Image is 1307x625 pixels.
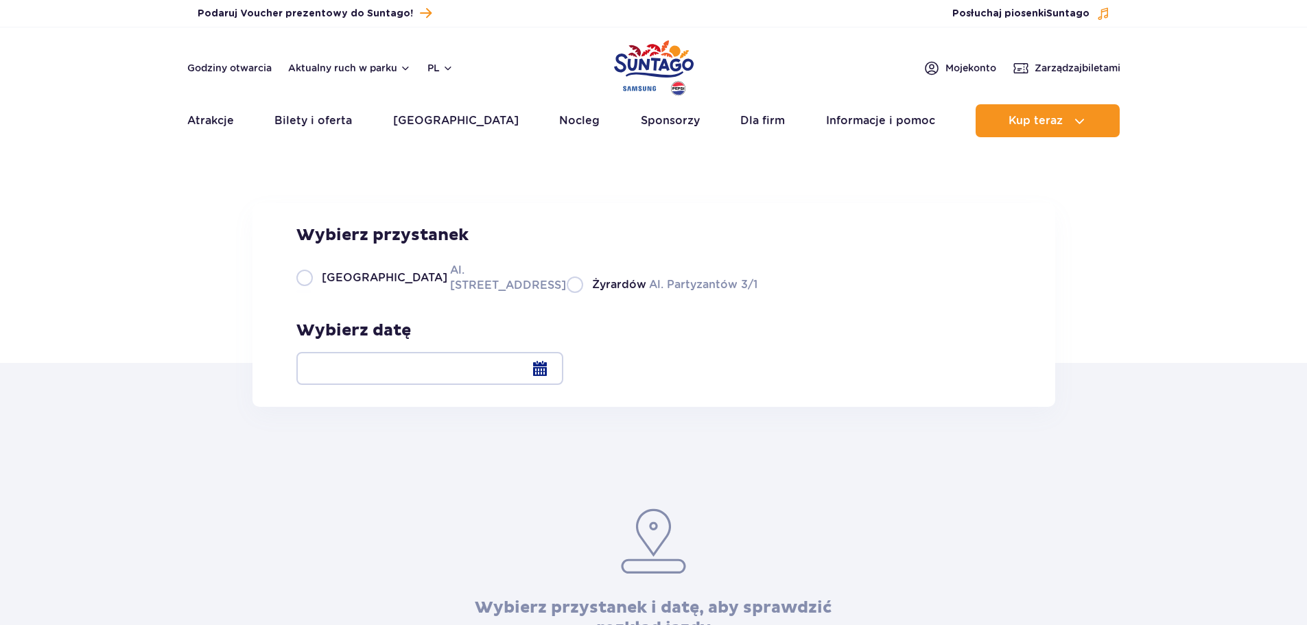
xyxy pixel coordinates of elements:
h3: Wybierz przystanek [296,225,757,246]
a: Podaruj Voucher prezentowy do Suntago! [198,4,432,23]
span: Suntago [1046,9,1090,19]
span: Zarządzaj biletami [1035,61,1120,75]
button: pl [427,61,454,75]
button: Posłuchaj piosenkiSuntago [952,7,1110,21]
button: Aktualny ruch w parku [288,62,411,73]
a: Informacje i pomoc [826,104,935,137]
span: Posłuchaj piosenki [952,7,1090,21]
a: Park of Poland [614,34,694,97]
span: Kup teraz [1009,115,1063,127]
span: Podaruj Voucher prezentowy do Suntago! [198,7,413,21]
a: Atrakcje [187,104,234,137]
span: [GEOGRAPHIC_DATA] [322,270,447,285]
h3: Wybierz datę [296,320,563,341]
button: Kup teraz [976,104,1120,137]
a: Zarządzajbiletami [1013,60,1120,76]
a: Nocleg [559,104,600,137]
a: Sponsorzy [641,104,700,137]
label: Al. [STREET_ADDRESS] [296,262,550,293]
a: Dla firm [740,104,785,137]
img: pin.953eee3c.svg [619,507,688,576]
span: Żyrardów [592,277,646,292]
a: Godziny otwarcia [187,61,272,75]
a: [GEOGRAPHIC_DATA] [393,104,519,137]
label: Al. Partyzantów 3/1 [567,276,757,293]
a: Bilety i oferta [274,104,352,137]
a: Mojekonto [923,60,996,76]
span: Moje konto [945,61,996,75]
